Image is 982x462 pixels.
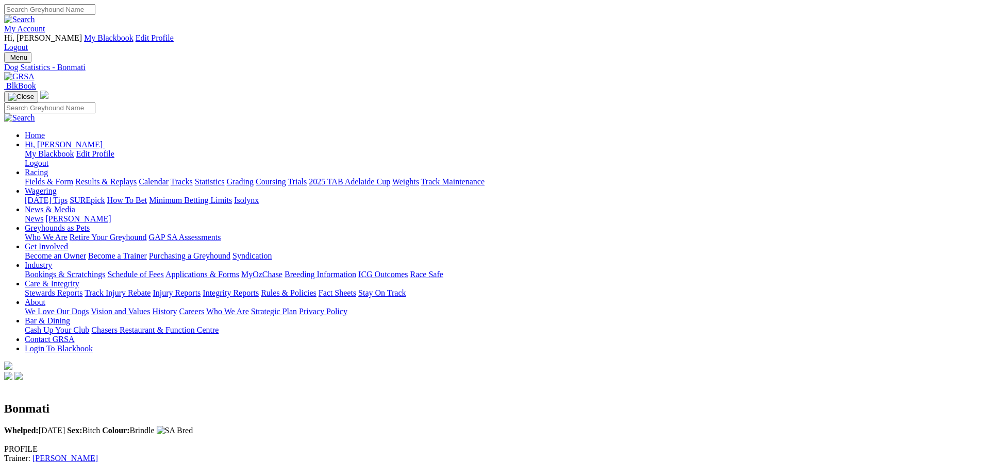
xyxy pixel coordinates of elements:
img: Close [8,93,34,101]
a: SUREpick [70,196,105,204]
a: Purchasing a Greyhound [149,251,230,260]
h2: Bonmati [4,402,978,416]
a: We Love Our Dogs [25,307,89,316]
a: Applications & Forms [165,270,239,279]
a: Trials [288,177,307,186]
img: logo-grsa-white.png [4,362,12,370]
span: Hi, [PERSON_NAME] [4,33,82,42]
a: News [25,214,43,223]
a: My Blackbook [25,149,74,158]
span: BlkBook [6,81,36,90]
a: MyOzChase [241,270,282,279]
a: Logout [25,159,48,167]
a: My Blackbook [84,33,134,42]
input: Search [4,4,95,15]
b: Sex: [67,426,82,435]
a: Injury Reports [153,288,201,297]
a: Coursing [256,177,286,186]
a: Edit Profile [76,149,114,158]
a: Grading [227,177,254,186]
img: GRSA [4,72,35,81]
a: Stewards Reports [25,288,82,297]
a: 2025 TAB Adelaide Cup [309,177,390,186]
div: Wagering [25,196,978,205]
a: Minimum Betting Limits [149,196,232,204]
a: History [152,307,177,316]
div: Greyhounds as Pets [25,233,978,242]
div: Get Involved [25,251,978,261]
img: twitter.svg [14,372,23,380]
a: Who We Are [206,307,249,316]
a: Careers [179,307,204,316]
a: Privacy Policy [299,307,347,316]
img: SA Bred [157,426,193,435]
a: [DATE] Tips [25,196,68,204]
a: Rules & Policies [261,288,317,297]
a: Become an Owner [25,251,86,260]
a: [PERSON_NAME] [45,214,111,223]
div: Care & Integrity [25,288,978,298]
a: Retire Your Greyhound [70,233,147,242]
a: ICG Outcomes [358,270,408,279]
a: Integrity Reports [203,288,259,297]
a: Bar & Dining [25,316,70,325]
b: Whelped: [4,426,39,435]
div: About [25,307,978,316]
div: Bar & Dining [25,326,978,335]
div: Industry [25,270,978,279]
a: Bookings & Scratchings [25,270,105,279]
a: Who We Are [25,233,68,242]
button: Toggle navigation [4,91,38,102]
span: Hi, [PERSON_NAME] [25,140,103,149]
a: Strategic Plan [251,307,297,316]
div: My Account [4,33,978,52]
span: [DATE] [4,426,65,435]
span: Bitch [67,426,100,435]
a: Industry [25,261,52,269]
a: Become a Trainer [88,251,147,260]
a: GAP SA Assessments [149,233,221,242]
a: Dog Statistics - Bonmati [4,63,978,72]
div: Hi, [PERSON_NAME] [25,149,978,168]
a: Logout [4,43,28,52]
a: Breeding Information [285,270,356,279]
div: News & Media [25,214,978,224]
a: Wagering [25,186,57,195]
a: Statistics [195,177,225,186]
a: Weights [392,177,419,186]
div: PROFILE [4,444,978,454]
a: Fact Sheets [319,288,356,297]
a: Tracks [171,177,193,186]
a: Cash Up Your Club [25,326,89,334]
img: Search [4,113,35,123]
a: Stay On Track [358,288,406,297]
img: Search [4,15,35,24]
a: Vision and Values [91,307,150,316]
input: Search [4,102,95,113]
a: Isolynx [234,196,259,204]
a: News & Media [25,205,75,214]
a: Login To Blackbook [25,344,93,353]
a: Care & Integrity [25,279,79,288]
img: logo-grsa-white.png [40,91,48,99]
a: Fields & Form [25,177,73,186]
a: Greyhounds as Pets [25,224,90,232]
a: My Account [4,24,45,33]
a: Chasers Restaurant & Function Centre [91,326,219,334]
a: About [25,298,45,306]
a: Race Safe [410,270,443,279]
a: Racing [25,168,48,177]
span: Brindle [102,426,154,435]
a: Edit Profile [136,33,174,42]
span: Menu [10,54,27,61]
a: How To Bet [107,196,147,204]
img: facebook.svg [4,372,12,380]
a: Track Maintenance [421,177,485,186]
a: Schedule of Fees [107,270,163,279]
div: Racing [25,177,978,186]
button: Toggle navigation [4,52,31,63]
a: Results & Replays [75,177,137,186]
a: Contact GRSA [25,335,74,344]
a: Track Injury Rebate [85,288,151,297]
